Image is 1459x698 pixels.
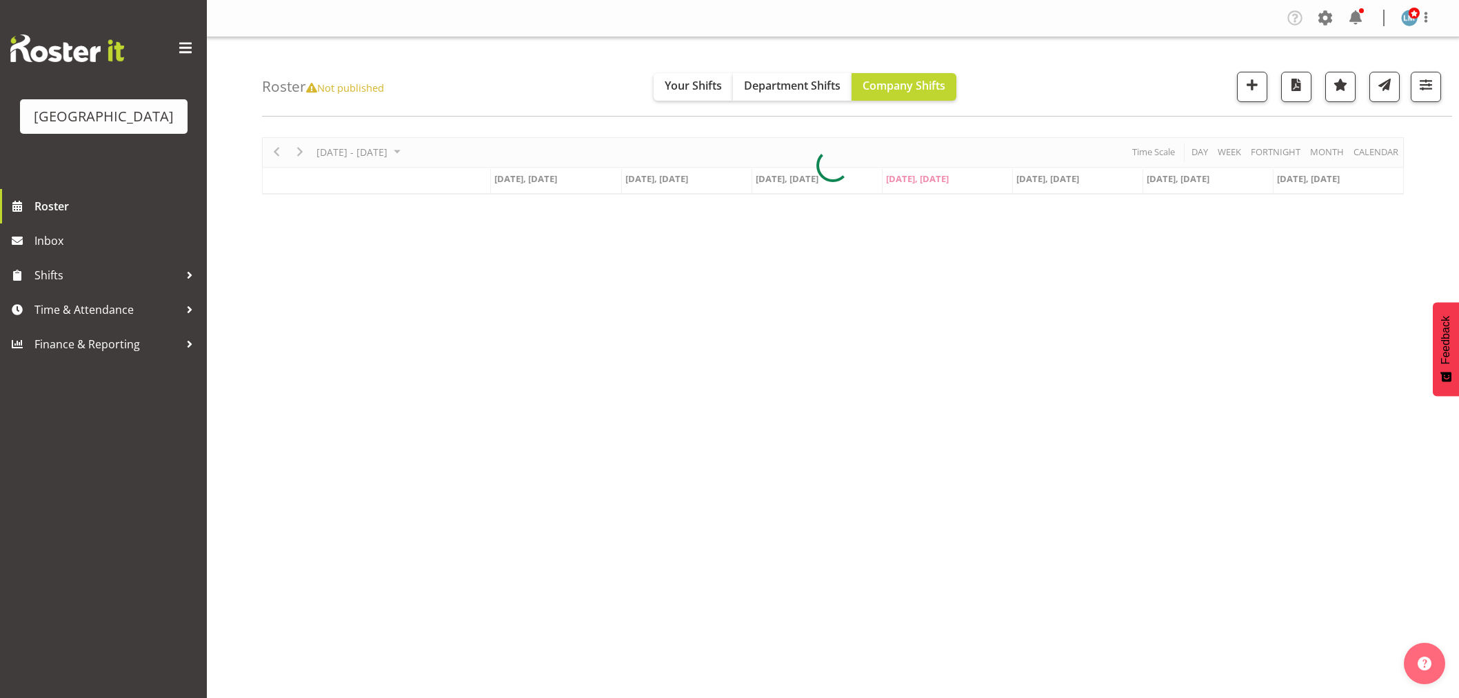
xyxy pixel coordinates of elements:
h4: Roster [262,79,384,94]
span: Shifts [34,265,179,286]
button: Download a PDF of the roster according to the set date range. [1281,72,1311,102]
div: [GEOGRAPHIC_DATA] [34,106,174,127]
button: Highlight an important date within the roster. [1325,72,1356,102]
span: Department Shifts [744,78,841,93]
button: Your Shifts [654,73,733,101]
img: help-xxl-2.png [1418,657,1431,670]
button: Filter Shifts [1411,72,1441,102]
span: Feedback [1440,316,1452,364]
img: lesley-mckenzie127.jpg [1401,10,1418,26]
span: Not published [306,81,384,94]
span: Inbox [34,230,200,251]
button: Feedback - Show survey [1433,302,1459,396]
span: Time & Attendance [34,299,179,320]
button: Send a list of all shifts for the selected filtered period to all rostered employees. [1369,72,1400,102]
span: Finance & Reporting [34,334,179,355]
button: Company Shifts [852,73,956,101]
button: Add a new shift [1237,72,1267,102]
span: Roster [34,196,200,217]
span: Your Shifts [665,78,722,93]
span: Company Shifts [863,78,945,93]
img: Rosterit website logo [10,34,124,62]
button: Department Shifts [733,73,852,101]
